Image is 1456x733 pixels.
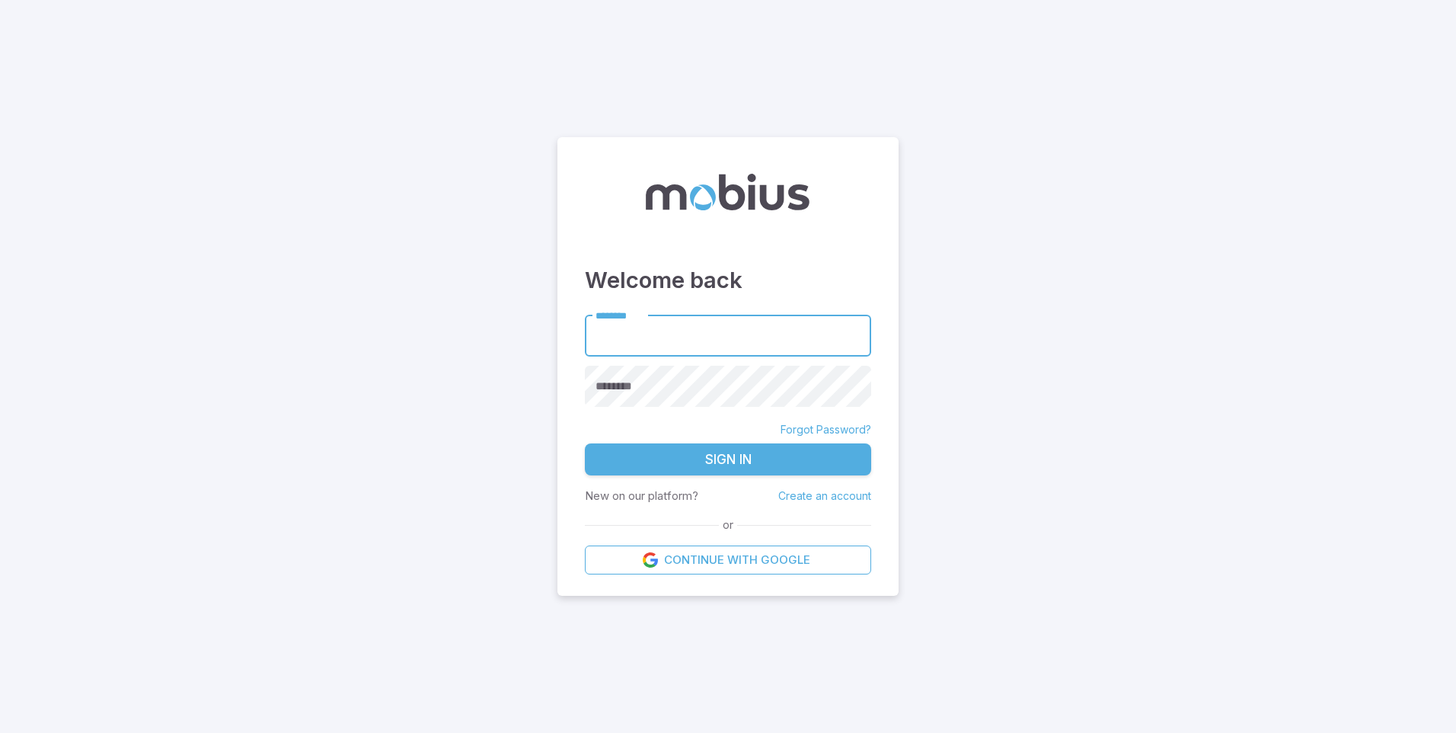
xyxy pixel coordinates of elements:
a: Continue with Google [585,546,871,575]
h3: Welcome back [585,264,871,297]
button: Sign In [585,443,871,475]
p: New on our platform? [585,488,698,504]
a: Forgot Password? [781,422,871,437]
a: Create an account [778,489,871,502]
span: or [719,517,737,533]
